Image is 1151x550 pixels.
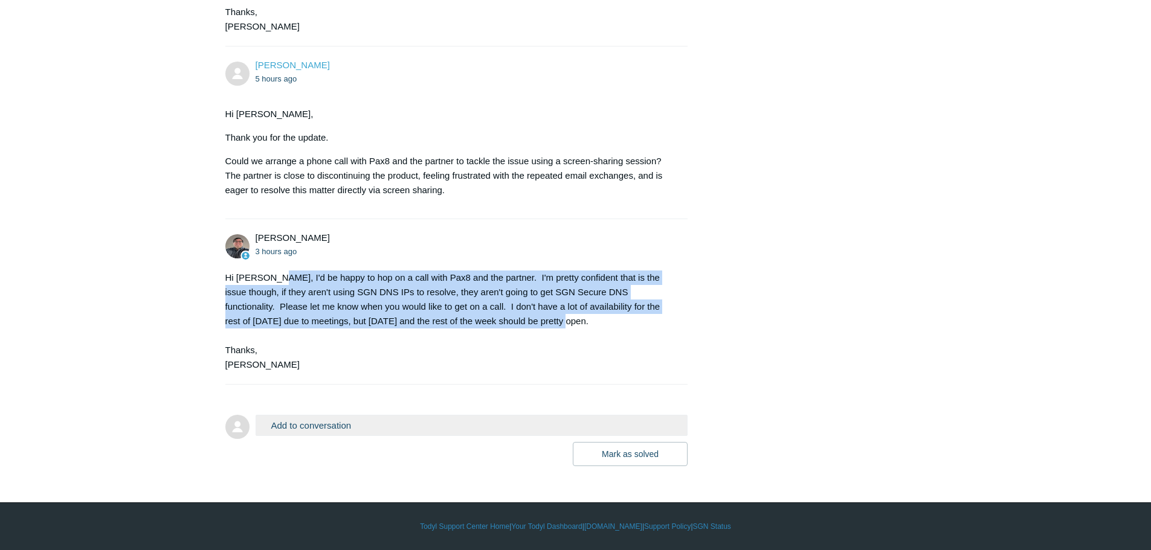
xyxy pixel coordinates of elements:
[225,270,676,372] div: Hi [PERSON_NAME], I'd be happy to hop on a call with Pax8 and the partner. I'm pretty confident t...
[644,521,691,532] a: Support Policy
[256,60,330,70] a: [PERSON_NAME]
[225,130,676,145] p: Thank you for the update.
[511,521,582,532] a: Your Todyl Dashboard
[693,521,731,532] a: SGN Status
[256,247,297,256] time: 09/10/2025, 15:11
[256,74,297,83] time: 09/10/2025, 12:49
[256,60,330,70] span: Alisher Azimov
[225,107,676,121] p: Hi [PERSON_NAME],
[225,521,926,532] div: | | | |
[584,521,642,532] a: [DOMAIN_NAME]
[256,232,330,243] span: Matt Robinson
[256,415,688,436] button: Add to conversation
[573,442,688,466] button: Mark as solved
[225,154,676,197] p: Could we arrange a phone call with Pax8 and the partner to tackle the issue using a screen-sharin...
[420,521,509,532] a: Todyl Support Center Home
